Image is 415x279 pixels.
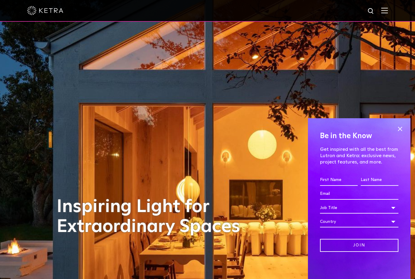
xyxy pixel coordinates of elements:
[320,216,398,227] div: Country
[27,6,63,15] img: ketra-logo-2019-white
[320,174,358,186] input: First Name
[320,146,398,165] p: Get inspired with all the best from Lutron and Ketra: exclusive news, project features, and more.
[57,197,253,237] h1: Inspiring Light for Extraordinary Spaces
[320,202,398,214] div: Job Title
[320,188,398,200] input: Email
[367,8,375,15] img: search icon
[320,130,398,142] h4: Be in the Know
[381,8,388,13] img: Hamburger%20Nav.svg
[361,174,398,186] input: Last Name
[320,239,398,252] input: Join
